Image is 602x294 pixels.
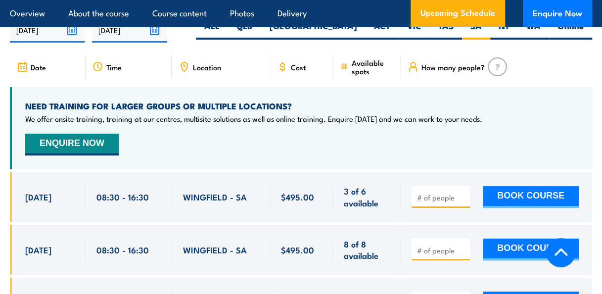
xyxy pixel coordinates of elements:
label: NT [490,20,518,40]
span: Time [106,63,122,71]
button: BOOK COURSE [483,239,579,260]
span: [DATE] [25,244,51,255]
input: To date [92,17,167,43]
label: Online [549,20,592,40]
label: ALL [196,20,228,40]
span: 08:30 - 16:30 [96,191,149,202]
h4: NEED TRAINING FOR LARGER GROUPS OR MULTIPLE LOCATIONS? [25,100,482,111]
button: ENQUIRE NOW [25,134,119,155]
span: Cost [291,63,306,71]
span: $495.00 [281,191,314,202]
span: Available spots [352,58,394,75]
span: 3 of 6 available [344,185,390,208]
span: Date [31,63,46,71]
input: # of people [417,193,466,202]
span: How many people? [421,63,485,71]
span: Location [192,63,221,71]
input: # of people [417,245,466,255]
label: TAS [430,20,462,40]
input: From date [10,17,85,43]
p: We offer onsite training, training at our centres, multisite solutions as well as online training... [25,114,482,124]
label: ACT [366,20,399,40]
span: 08:30 - 16:30 [96,244,149,255]
span: $495.00 [281,244,314,255]
label: WA [518,20,549,40]
label: SA [462,20,490,40]
span: 8 of 8 available [344,238,390,261]
span: WINGFIELD - SA [183,244,246,255]
span: [DATE] [25,191,51,202]
span: WINGFIELD - SA [183,191,246,202]
button: BOOK COURSE [483,186,579,208]
label: VIC [399,20,430,40]
label: QLD [228,20,261,40]
label: [GEOGRAPHIC_DATA] [261,20,366,40]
